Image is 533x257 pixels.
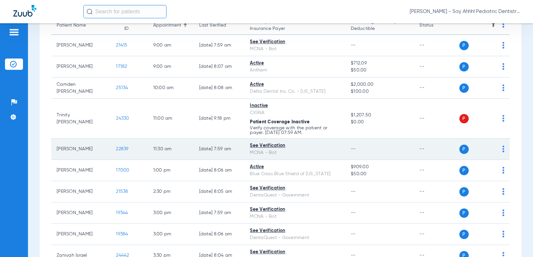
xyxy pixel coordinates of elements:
td: -- [414,35,459,56]
span: 19344 [116,210,128,215]
td: 3:00 PM [148,202,194,224]
th: Status [414,16,459,35]
img: hamburger-icon [9,28,19,36]
td: [PERSON_NAME] [51,139,111,160]
span: 19384 [116,232,128,236]
img: Zuub Logo [13,5,36,17]
span: P [459,62,469,71]
input: Search for patients [83,5,167,18]
td: 11:30 AM [148,139,194,160]
div: Appointment [153,22,189,29]
div: Patient Name [57,22,86,29]
span: $712.09 [351,60,409,67]
span: 21415 [116,43,127,48]
img: group-dot-blue.svg [502,21,504,28]
div: Active [250,60,340,67]
td: -- [414,139,459,160]
td: [PERSON_NAME] [51,181,111,202]
img: filter.svg [490,21,497,28]
div: See Verification [250,227,340,234]
span: P [459,166,469,175]
td: [PERSON_NAME] [51,35,111,56]
img: group-dot-blue.svg [502,115,504,122]
div: CIGNA [250,109,340,116]
img: Search Icon [87,9,93,15]
th: Status | [245,16,345,35]
img: group-dot-blue.svg [502,146,504,152]
div: Last Verified [199,22,226,29]
td: 3:00 PM [148,224,194,245]
span: Deductible [351,25,409,32]
span: $909.00 [351,164,409,171]
span: P [459,114,469,123]
img: group-dot-blue.svg [502,42,504,49]
td: [DATE] 9:18 PM [194,99,245,139]
div: MCNA - Bot [250,213,340,220]
span: P [459,187,469,196]
img: group-dot-blue.svg [502,84,504,91]
div: See Verification [250,39,340,46]
td: -- [414,77,459,99]
div: Active [250,164,340,171]
div: Last Verified [199,22,240,29]
td: [PERSON_NAME] [51,56,111,77]
div: Anthem [250,67,340,74]
td: [DATE] 7:59 AM [194,139,245,160]
td: 1:00 PM [148,160,194,181]
div: Appointment [153,22,181,29]
span: -- [351,232,356,236]
img: group-dot-blue.svg [502,188,504,195]
p: Verify coverage with the patient or payer. [DATE] 07:59 AM. [250,126,340,135]
img: group-dot-blue.svg [502,63,504,70]
span: $2,000.00 [351,81,409,88]
span: [PERSON_NAME] - Say Ahhh! Pediatric Dentistry [410,8,520,15]
div: See Verification [250,185,340,192]
td: -- [414,202,459,224]
span: P [459,145,469,154]
div: MCNA - Bot [250,149,340,156]
span: P [459,230,469,239]
td: Camden [PERSON_NAME] [51,77,111,99]
span: P [459,208,469,218]
span: -- [351,210,356,215]
div: See Verification [250,142,340,149]
div: Delta Dental Ins. Co. - [US_STATE] [250,88,340,95]
div: Chat Widget [500,225,533,257]
td: [PERSON_NAME] [51,202,111,224]
td: -- [414,56,459,77]
span: 24330 [116,116,129,121]
div: MCNA - Bot [250,46,340,53]
div: DentaQuest - Government [250,234,340,241]
div: Patient ID [116,18,136,32]
div: Blue Cross Blue Shield of [US_STATE] [250,171,340,178]
div: DentaQuest - Government [250,192,340,199]
td: 9:00 AM [148,56,194,77]
div: See Verification [250,206,340,213]
td: -- [414,160,459,181]
span: Patient Coverage Inactive [250,120,309,124]
th: Remaining Benefits | [345,16,414,35]
span: $50.00 [351,171,409,178]
td: -- [414,99,459,139]
span: 22839 [116,147,128,151]
td: [DATE] 8:08 AM [194,77,245,99]
img: group-dot-blue.svg [502,167,504,174]
span: 21538 [116,189,128,194]
td: [DATE] 8:07 AM [194,56,245,77]
td: 11:00 AM [148,99,194,139]
td: -- [414,181,459,202]
div: Active [250,81,340,88]
td: Trinity [PERSON_NAME] [51,99,111,139]
td: -- [414,224,459,245]
td: [DATE] 8:05 AM [194,181,245,202]
td: [DATE] 7:59 AM [194,35,245,56]
td: [DATE] 8:06 AM [194,160,245,181]
td: 10:00 AM [148,77,194,99]
span: P [459,41,469,50]
div: See Verification [250,249,340,256]
span: 17182 [116,64,127,69]
span: 25134 [116,85,128,90]
span: $50.00 [351,67,409,74]
div: Patient Name [57,22,105,29]
div: Patient ID [116,18,142,32]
